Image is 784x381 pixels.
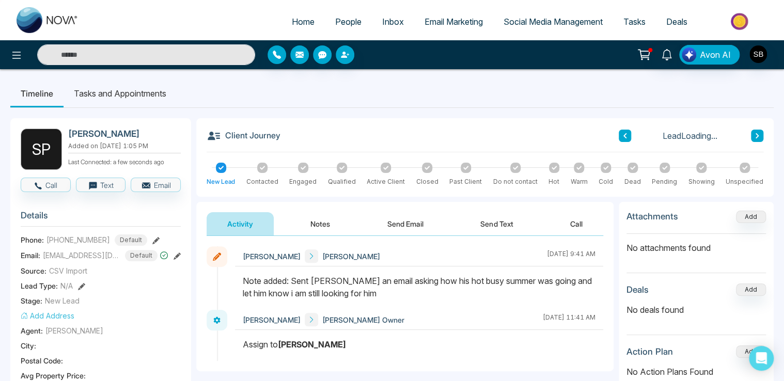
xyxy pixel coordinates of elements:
[613,12,656,31] a: Tasks
[21,250,40,261] span: Email:
[292,17,315,27] span: Home
[626,211,678,221] h3: Attachments
[115,234,147,246] span: Default
[21,340,36,351] span: City :
[21,265,46,276] span: Source:
[700,49,731,61] span: Avon AI
[372,12,414,31] a: Inbox
[382,17,404,27] span: Inbox
[547,249,595,263] div: [DATE] 9:41 AM
[656,12,698,31] a: Deals
[45,325,103,336] span: [PERSON_NAME]
[626,346,673,357] h3: Action Plan
[289,177,317,186] div: Engaged
[726,177,763,186] div: Unspecified
[550,212,603,235] button: Call
[68,129,177,139] h2: [PERSON_NAME]
[624,177,641,186] div: Dead
[21,310,74,321] button: Add Address
[328,177,356,186] div: Qualified
[43,250,120,261] span: [EMAIL_ADDRESS][DOMAIN_NAME]
[571,177,588,186] div: Warm
[626,304,766,316] p: No deals found
[21,280,58,291] span: Lead Type:
[322,314,404,325] span: [PERSON_NAME] Owner
[416,177,438,186] div: Closed
[60,280,73,291] span: N/A
[652,177,677,186] div: Pending
[367,212,444,235] button: Send Email
[243,314,301,325] span: [PERSON_NAME]
[543,313,595,326] div: [DATE] 11:41 AM
[736,212,766,220] span: Add
[749,346,774,371] div: Open Intercom Messenger
[703,10,778,33] img: Market-place.gif
[736,345,766,358] button: Add
[21,129,62,170] div: S P
[207,177,235,186] div: New Lead
[548,177,559,186] div: Hot
[367,177,405,186] div: Active Client
[736,211,766,223] button: Add
[599,177,613,186] div: Cold
[281,12,325,31] a: Home
[21,210,181,226] h3: Details
[64,80,177,107] li: Tasks and Appointments
[131,178,181,192] button: Email
[49,265,87,276] span: CSV Import
[76,178,126,192] button: Text
[626,284,649,295] h3: Deals
[21,355,63,366] span: Postal Code :
[46,234,110,245] span: [PHONE_NUMBER]
[460,212,534,235] button: Send Text
[688,177,715,186] div: Showing
[626,234,766,254] p: No attachments found
[21,295,42,306] span: Stage:
[21,234,44,245] span: Phone:
[493,177,538,186] div: Do not contact
[682,47,696,62] img: Lead Flow
[425,17,483,27] span: Email Marketing
[322,251,380,262] span: [PERSON_NAME]
[21,370,86,381] span: Avg Property Price :
[325,12,372,31] a: People
[335,17,362,27] span: People
[504,17,603,27] span: Social Media Management
[243,251,301,262] span: [PERSON_NAME]
[414,12,493,31] a: Email Marketing
[623,17,646,27] span: Tasks
[10,80,64,107] li: Timeline
[493,12,613,31] a: Social Media Management
[663,130,717,142] span: Lead Loading...
[626,366,766,378] p: No Action Plans Found
[679,45,740,65] button: Avon AI
[68,155,181,167] p: Last Connected: a few seconds ago
[207,212,274,235] button: Activity
[125,250,158,261] span: Default
[246,177,278,186] div: Contacted
[736,283,766,296] button: Add
[68,141,181,151] p: Added on [DATE] 1:05 PM
[21,178,71,192] button: Call
[21,325,43,336] span: Agent:
[17,7,79,33] img: Nova CRM Logo
[666,17,687,27] span: Deals
[449,177,482,186] div: Past Client
[45,295,80,306] span: New Lead
[749,45,767,63] img: User Avatar
[290,212,351,235] button: Notes
[207,129,280,143] h3: Client Journey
